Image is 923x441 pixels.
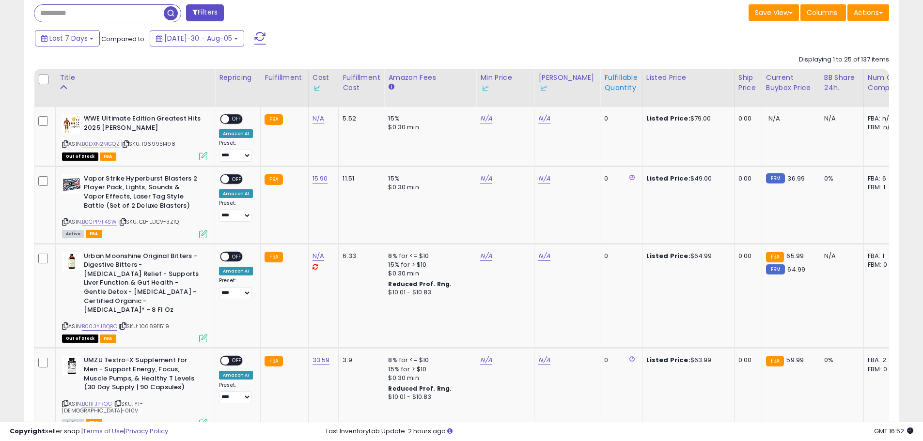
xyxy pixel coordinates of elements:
div: Amazon AI [219,267,253,275]
span: Columns [807,8,837,17]
span: FBA [100,335,116,343]
div: $10.01 - $10.83 [388,393,469,401]
a: N/A [538,251,550,261]
div: $64.99 [646,252,727,260]
span: 65.99 [786,251,804,260]
span: Compared to: [101,34,146,44]
div: $0.30 min [388,269,469,278]
img: 51nj-LsgJ8L._SL40_.jpg [62,174,81,194]
div: 0 [604,114,634,123]
span: 36.99 [787,174,805,183]
small: Amazon Fees. [388,83,394,91]
div: FBA: 2 [868,356,900,365]
span: | SKU: YT-[DEMOGRAPHIC_DATA]-010V [62,400,143,414]
b: UMZU Testro-X Supplement for Men - Support Energy, Focus, Muscle Pumps, & Healthy T Levels (30 Da... [84,356,202,394]
div: 3.9 [343,356,376,365]
b: Listed Price: [646,251,690,260]
div: Ship Price [738,73,758,93]
span: 64.99 [787,265,805,274]
div: FBM: 0 [868,365,900,374]
button: Last 7 Days [35,30,100,46]
div: Preset: [219,200,253,222]
div: N/A [824,114,856,123]
div: FBM: 1 [868,183,900,192]
b: Vapor Strike Hyperburst Blasters 2 Player Pack, Lights, Sounds & Vapor Effects, Laser Tag Style B... [84,174,202,213]
div: $0.30 min [388,374,469,382]
img: 41RFYMO23NL._SL40_.jpg [62,356,81,375]
div: ASIN: [62,252,207,342]
div: Amazon Fees [388,73,472,83]
div: 0 [604,356,634,365]
a: N/A [313,251,324,261]
div: FBM: 0 [868,260,900,269]
span: 2025-08-13 16:52 GMT [874,426,913,436]
a: B0CPP7F4SW [82,218,117,226]
div: [PERSON_NAME] [538,73,596,93]
div: $10.01 - $10.83 [388,289,469,297]
span: All listings that are currently out of stock and unavailable for purchase on Amazon [62,335,98,343]
div: 0.00 [738,356,754,365]
div: Cost [313,73,335,93]
div: Listed Price [646,73,730,83]
b: Listed Price: [646,114,690,123]
div: 6.33 [343,252,376,260]
small: FBA [265,114,282,125]
div: Amazon AI [219,189,253,198]
div: Fulfillable Quantity [604,73,638,93]
div: Preset: [219,382,253,404]
div: 15% for > $10 [388,260,469,269]
div: 5.52 [343,114,376,123]
a: N/A [313,114,324,123]
div: Title [60,73,211,83]
div: $79.00 [646,114,727,123]
div: Fulfillment Cost [343,73,380,93]
small: FBA [265,356,282,366]
a: B0DXN2MGQZ [82,140,120,148]
div: Min Price [480,73,530,93]
a: N/A [538,114,550,123]
div: $63.99 [646,356,727,365]
div: Preset: [219,277,253,299]
div: 0% [824,174,856,183]
div: 11.51 [343,174,376,183]
b: Listed Price: [646,355,690,365]
button: Save View [749,4,799,21]
div: ASIN: [62,174,207,237]
div: Displaying 1 to 25 of 137 items [799,55,889,64]
span: OFF [229,115,245,123]
span: OFF [229,252,245,260]
div: Last InventoryLab Update: 2 hours ago. [326,427,913,436]
img: InventoryLab Logo [538,83,548,93]
div: BB Share 24h. [824,73,860,93]
button: Actions [847,4,889,21]
a: Terms of Use [83,426,124,436]
span: 59.99 [786,355,804,365]
span: OFF [229,175,245,183]
a: N/A [538,174,550,183]
a: Privacy Policy [125,426,168,436]
a: N/A [480,355,492,365]
span: All listings that are currently out of stock and unavailable for purchase on Amazon [62,152,98,161]
img: InventoryLab Logo [480,83,490,93]
span: FBA [86,230,102,238]
b: Reduced Prof. Rng. [388,384,452,393]
div: $49.00 [646,174,727,183]
div: ASIN: [62,114,207,159]
a: 15.90 [313,174,328,183]
small: FBA [766,356,784,366]
small: FBM [766,173,785,183]
div: 15% [388,114,469,123]
small: FBA [766,252,784,262]
small: FBA [265,174,282,185]
div: $0.30 min [388,123,469,132]
div: 15% for > $10 [388,365,469,374]
div: 0 [604,252,634,260]
small: FBA [265,252,282,262]
a: N/A [480,114,492,123]
a: 33.59 [313,355,330,365]
a: N/A [480,174,492,183]
button: [DATE]-30 - Aug-05 [150,30,244,46]
a: B01IFJPROG [82,400,112,408]
div: $0.30 min [388,183,469,192]
div: Repricing [219,73,256,83]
